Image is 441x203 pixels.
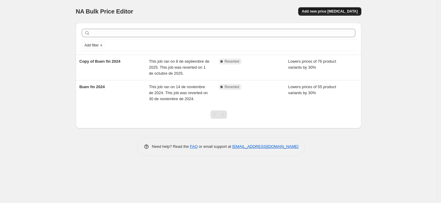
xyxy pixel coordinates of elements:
[302,9,358,14] span: Add new price [MEDICAL_DATA]
[84,43,99,48] span: Add filter
[225,85,239,89] span: Reverted
[288,59,336,70] span: Lowers prices of 76 product variants by 30%
[79,59,121,64] span: Copy of Buen fin 2024
[76,8,133,15] span: NA Bulk Price Editor
[225,59,239,64] span: Reverted
[198,144,232,149] span: or email support at
[152,144,190,149] span: Need help? Read the
[82,42,106,49] button: Add filter
[149,85,208,101] span: This job ran on 14 de noviembre de 2024. This job was reverted on 30 de noviembre de 2024.
[149,59,210,76] span: This job ran on 8 de septiembre de 2025. This job was reverted on 1 de octubre de 2025.
[79,85,105,89] span: Buen fin 2024
[190,144,198,149] a: FAQ
[210,110,227,119] nav: Pagination
[298,7,361,16] button: Add new price [MEDICAL_DATA]
[288,85,336,95] span: Lowers prices of 55 product variants by 30%
[232,144,299,149] a: [EMAIL_ADDRESS][DOMAIN_NAME]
